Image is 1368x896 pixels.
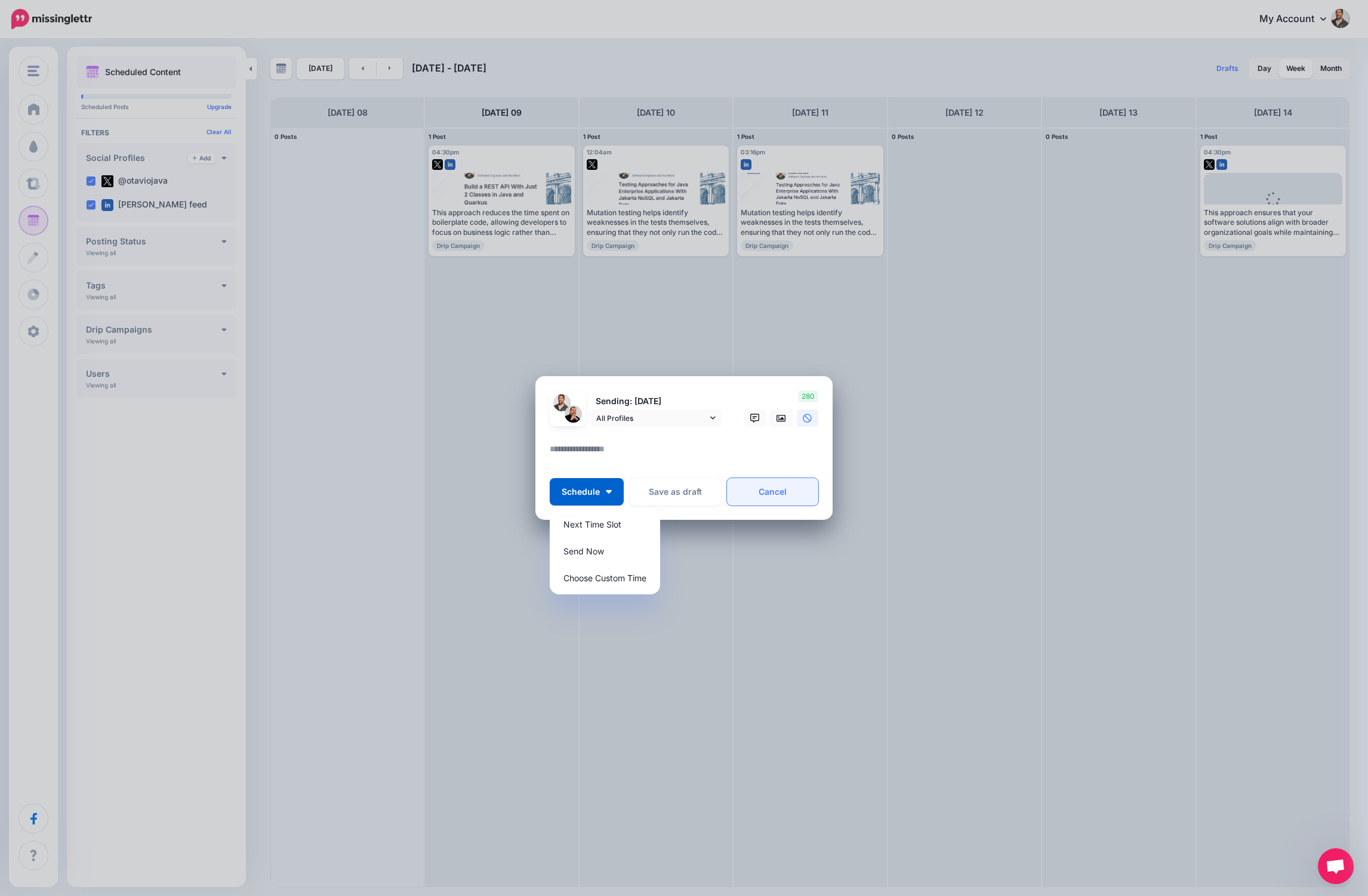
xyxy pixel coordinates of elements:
[554,513,655,536] a: Next Time Slot
[554,566,655,590] a: Choose Custom Time
[606,490,612,494] img: arrow-down-white.png
[553,394,571,411] img: thYn0hX2-64572.jpg
[554,540,655,563] a: Send Now
[630,478,721,506] button: Save as draft
[590,395,722,408] p: Sending: [DATE]
[596,412,707,424] span: All Profiles
[550,478,624,506] button: Schedule
[727,478,818,506] a: Cancel
[562,488,600,496] span: Schedule
[550,508,660,594] div: Schedule
[798,390,818,402] span: 280
[590,410,722,427] a: All Profiles
[565,405,582,423] img: 1709732663918-67751.png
